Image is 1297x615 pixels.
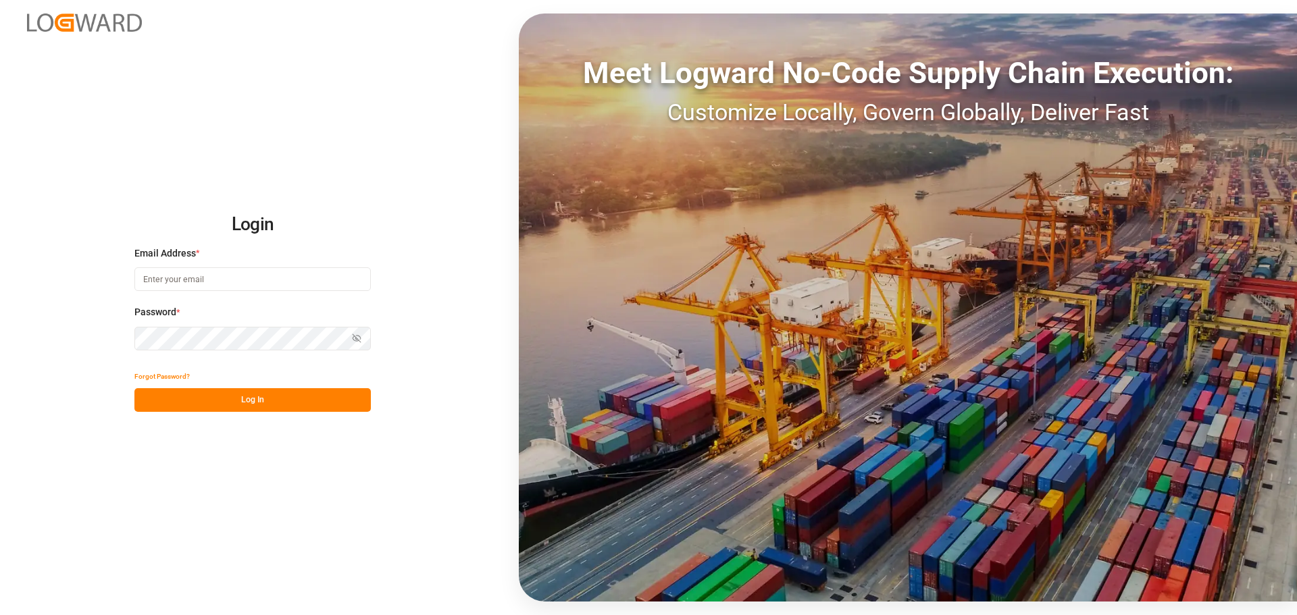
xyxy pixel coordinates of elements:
[27,14,142,32] img: Logward_new_orange.png
[519,51,1297,95] div: Meet Logward No-Code Supply Chain Execution:
[134,267,371,291] input: Enter your email
[519,95,1297,130] div: Customize Locally, Govern Globally, Deliver Fast
[134,365,190,388] button: Forgot Password?
[134,305,176,319] span: Password
[134,203,371,246] h2: Login
[134,388,371,412] button: Log In
[134,246,196,261] span: Email Address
